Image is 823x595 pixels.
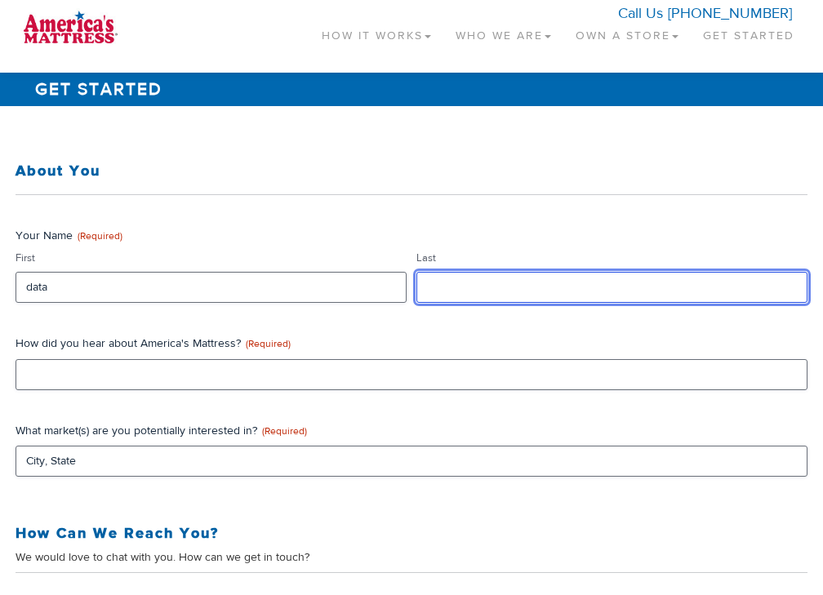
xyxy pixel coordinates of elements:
[246,337,291,350] span: (Required)
[563,8,691,56] a: Own a Store
[443,8,563,56] a: Who We Are
[668,4,792,23] a: [PHONE_NUMBER]
[262,424,307,437] span: (Required)
[618,4,663,23] span: Call Us
[309,8,443,56] a: How It Works
[16,526,807,542] h3: How Can We Reach You?
[16,335,807,352] label: How did you hear about America's Mattress?
[16,8,125,49] img: logo
[16,549,807,566] div: We would love to chat with you. How can we get in touch?
[28,73,795,106] h1: Get Started
[78,229,122,242] span: (Required)
[16,423,807,439] label: What market(s) are you potentially interested in?
[16,163,807,180] h3: About You
[691,8,807,56] a: Get Started
[16,228,122,244] legend: Your Name
[16,251,407,266] label: First
[16,446,807,477] input: City, State
[416,251,807,266] label: Last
